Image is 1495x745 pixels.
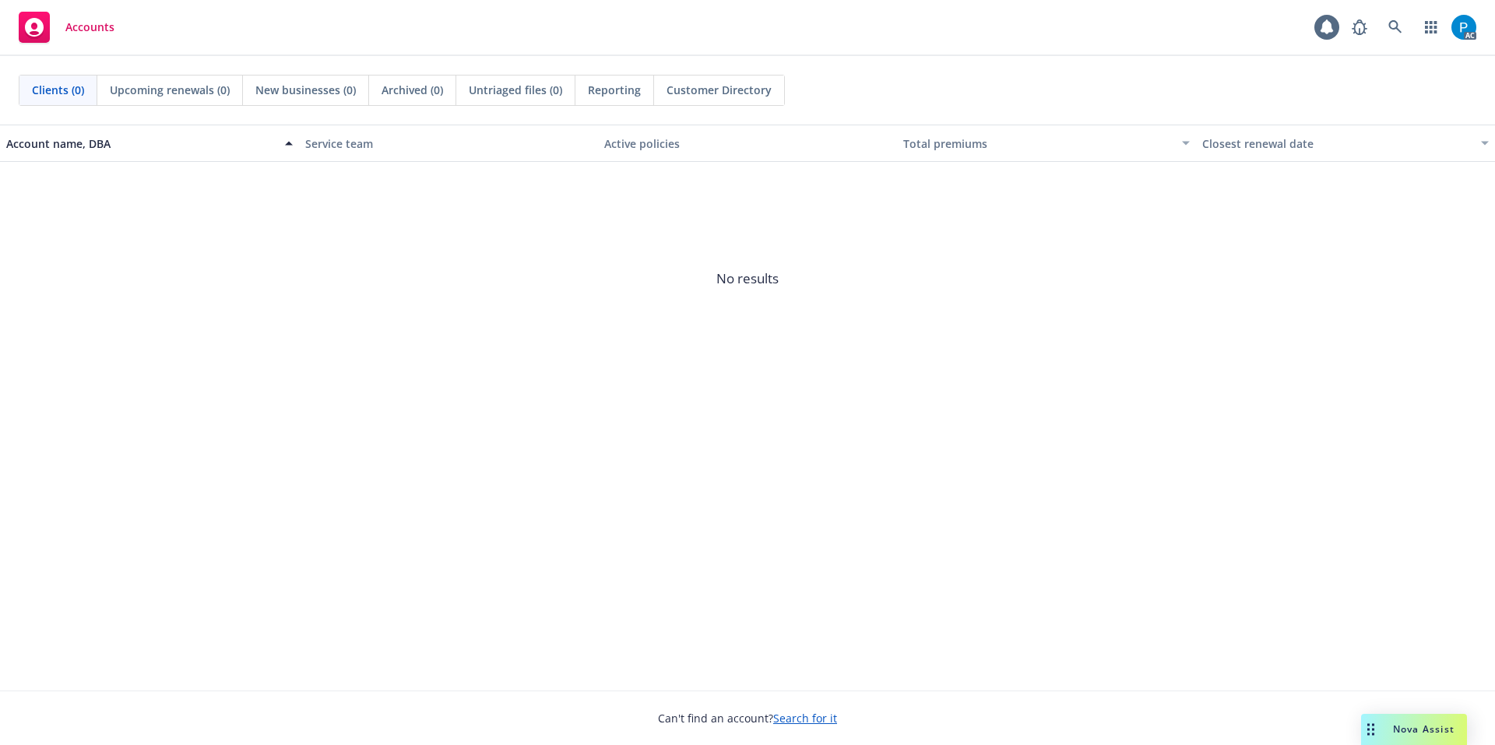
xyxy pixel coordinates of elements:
[1361,714,1467,745] button: Nova Assist
[588,82,641,98] span: Reporting
[1202,135,1472,152] div: Closest renewal date
[382,82,443,98] span: Archived (0)
[1393,722,1455,736] span: Nova Assist
[469,82,562,98] span: Untriaged files (0)
[65,21,114,33] span: Accounts
[658,710,837,726] span: Can't find an account?
[6,135,276,152] div: Account name, DBA
[1361,714,1381,745] div: Drag to move
[667,82,772,98] span: Customer Directory
[305,135,592,152] div: Service team
[1196,125,1495,162] button: Closest renewal date
[773,711,837,726] a: Search for it
[598,125,897,162] button: Active policies
[897,125,1196,162] button: Total premiums
[32,82,84,98] span: Clients (0)
[110,82,230,98] span: Upcoming renewals (0)
[604,135,891,152] div: Active policies
[12,5,121,49] a: Accounts
[1344,12,1375,43] a: Report a Bug
[903,135,1173,152] div: Total premiums
[1380,12,1411,43] a: Search
[299,125,598,162] button: Service team
[1416,12,1447,43] a: Switch app
[255,82,356,98] span: New businesses (0)
[1451,15,1476,40] img: photo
